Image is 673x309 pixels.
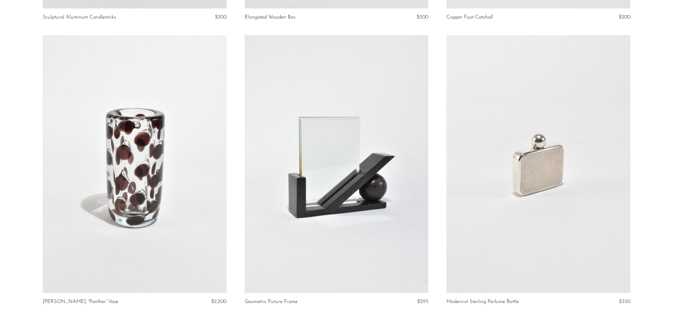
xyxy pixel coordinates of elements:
[211,299,227,304] span: $2,200
[245,15,296,20] a: Elongated Wooden Box
[215,15,227,20] span: $200
[43,299,118,304] a: [PERSON_NAME], 'Panther' Vase
[417,299,428,304] span: $295
[619,299,630,304] span: $350
[446,299,519,304] a: Modernist Sterling Perfume Bottle
[245,299,298,304] a: Geometric Picture Frame
[417,15,428,20] span: $200
[619,15,630,20] span: $200
[446,15,493,20] a: Copper Foot Catchall
[43,15,116,20] a: Sculptural Aluminum Candlesticks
